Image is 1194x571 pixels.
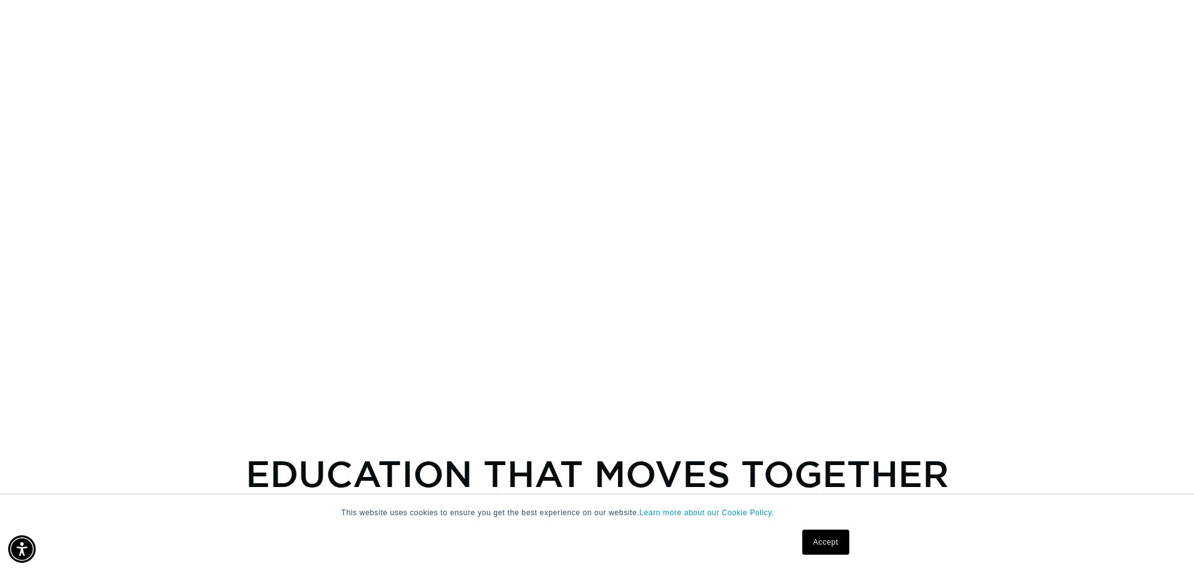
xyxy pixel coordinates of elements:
[8,535,36,563] div: Accessibility Menu
[802,530,849,555] a: Accept
[75,452,1119,495] h2: Education That Moves Together
[342,507,853,518] p: This website uses cookies to ensure you get the best experience on our website.
[1131,511,1194,571] iframe: Chat Widget
[639,508,774,517] a: Learn more about our Cookie Policy.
